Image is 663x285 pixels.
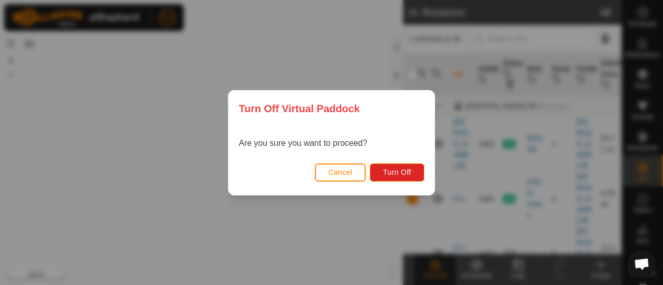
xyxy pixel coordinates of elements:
[328,168,353,176] span: Cancel
[239,101,360,116] span: Turn Off Virtual Paddock
[315,163,366,181] button: Cancel
[239,137,367,149] p: Are you sure you want to proceed?
[628,250,656,278] div: Open chat
[370,163,424,181] button: Turn Off
[383,168,411,176] span: Turn Off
